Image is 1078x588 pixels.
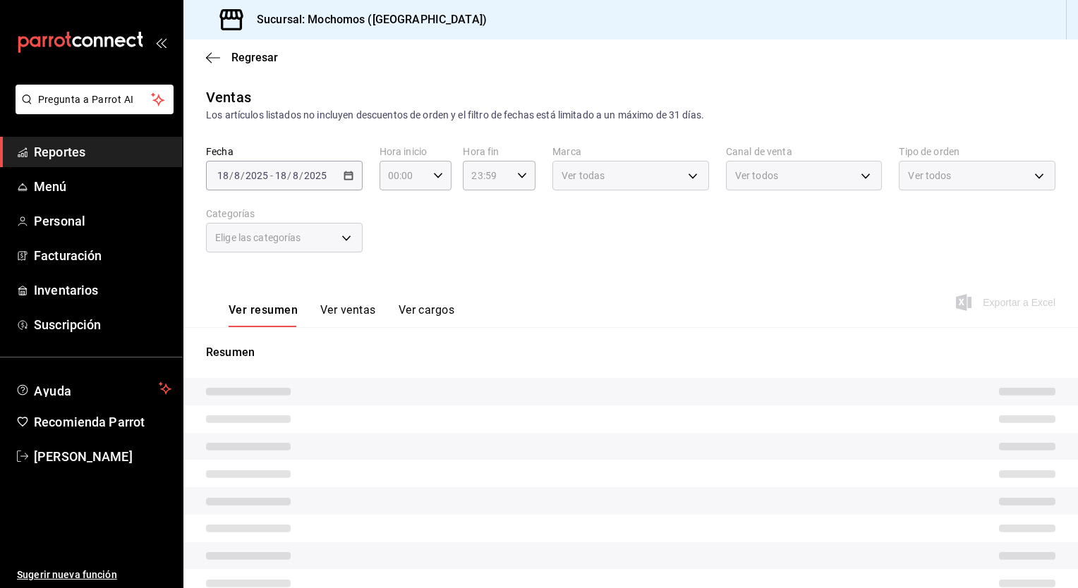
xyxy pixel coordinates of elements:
span: / [241,170,245,181]
label: Tipo de orden [899,147,1055,157]
label: Hora inicio [380,147,452,157]
span: Elige las categorías [215,231,301,245]
span: Pregunta a Parrot AI [38,92,152,107]
span: Inventarios [34,281,171,300]
span: Sugerir nueva función [17,568,171,582]
span: Ayuda [34,380,153,397]
span: Regresar [231,51,278,64]
input: -- [292,170,299,181]
div: Ventas [206,87,251,108]
span: Ver todas [562,169,605,183]
span: Facturación [34,246,171,265]
input: ---- [303,170,327,181]
button: Ver resumen [229,303,298,327]
input: ---- [245,170,269,181]
div: navigation tabs [229,303,454,327]
label: Categorías [206,209,363,219]
span: Ver todos [735,169,778,183]
div: Los artículos listados no incluyen descuentos de orden y el filtro de fechas está limitado a un m... [206,108,1055,123]
label: Canal de venta [726,147,883,157]
span: Menú [34,177,171,196]
button: Ver ventas [320,303,376,327]
input: -- [217,170,229,181]
h3: Sucursal: Mochomos ([GEOGRAPHIC_DATA]) [246,11,487,28]
p: Resumen [206,344,1055,361]
label: Hora fin [463,147,535,157]
span: / [229,170,234,181]
span: / [299,170,303,181]
label: Fecha [206,147,363,157]
span: - [270,170,273,181]
input: -- [234,170,241,181]
a: Pregunta a Parrot AI [10,102,174,117]
span: Suscripción [34,315,171,334]
span: Ver todos [908,169,951,183]
span: Reportes [34,142,171,161]
button: Pregunta a Parrot AI [16,85,174,114]
span: [PERSON_NAME] [34,447,171,466]
span: Recomienda Parrot [34,412,171,431]
label: Marca [552,147,709,157]
span: / [287,170,291,181]
button: open_drawer_menu [155,37,166,48]
button: Regresar [206,51,278,64]
span: Personal [34,212,171,231]
button: Ver cargos [399,303,455,327]
input: -- [274,170,287,181]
